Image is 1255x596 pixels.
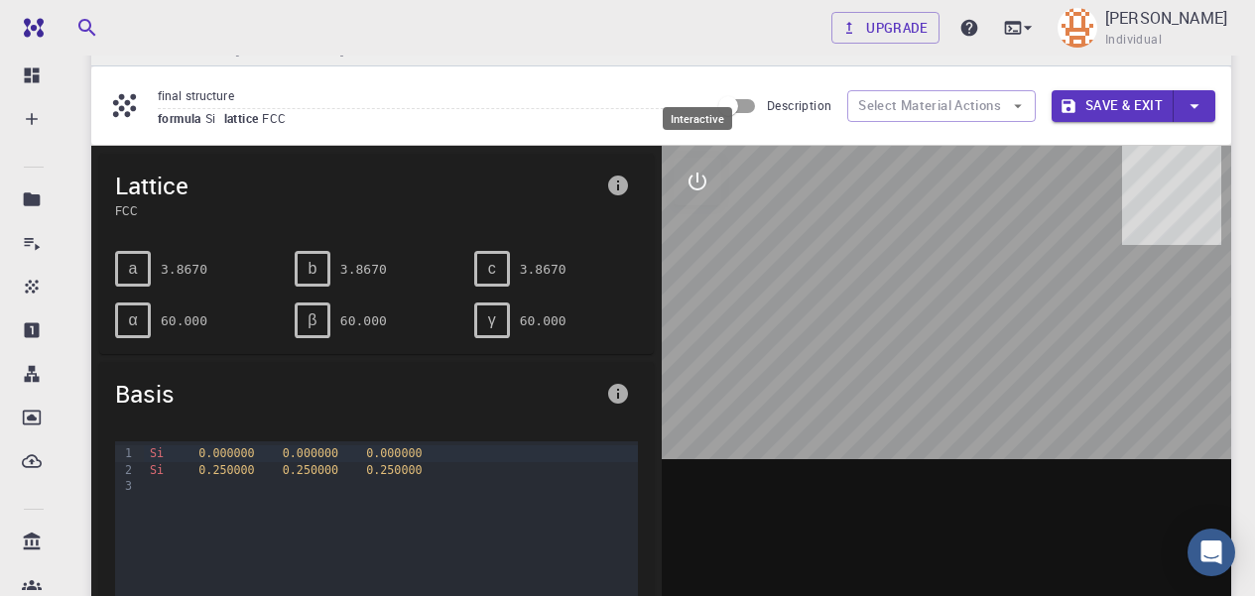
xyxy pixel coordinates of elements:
[767,97,831,113] span: Description
[1105,6,1227,30] p: [PERSON_NAME]
[198,463,254,477] span: 0.250000
[205,110,224,126] span: Si
[847,90,1036,122] button: Select Material Actions
[520,252,566,287] pre: 3.8670
[115,445,135,461] div: 1
[158,110,205,126] span: formula
[283,463,338,477] span: 0.250000
[224,110,263,126] span: lattice
[488,311,496,329] span: γ
[366,463,422,477] span: 0.250000
[1105,30,1162,50] span: Individual
[115,170,598,201] span: Lattice
[308,311,316,329] span: β
[1188,529,1235,576] div: Open Intercom Messenger
[520,303,566,338] pre: 60.000
[115,462,135,478] div: 2
[150,463,164,477] span: Si
[161,252,207,287] pre: 3.8670
[283,446,338,460] span: 0.000000
[262,110,294,126] span: FCC
[366,446,422,460] span: 0.000000
[308,260,316,278] span: b
[598,374,638,414] button: info
[128,311,137,329] span: α
[129,260,138,278] span: a
[488,260,496,278] span: c
[198,446,254,460] span: 0.000000
[150,446,164,460] span: Si
[161,303,207,338] pre: 60.000
[1058,8,1097,48] img: Bhat Raahiee
[40,14,111,32] span: Support
[1052,90,1174,122] button: Save & Exit
[340,252,387,287] pre: 3.8670
[16,18,44,38] img: logo
[340,303,387,338] pre: 60.000
[115,201,598,219] span: FCC
[115,378,598,410] span: Basis
[598,166,638,205] button: info
[831,12,940,44] a: Upgrade
[115,478,135,494] div: 3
